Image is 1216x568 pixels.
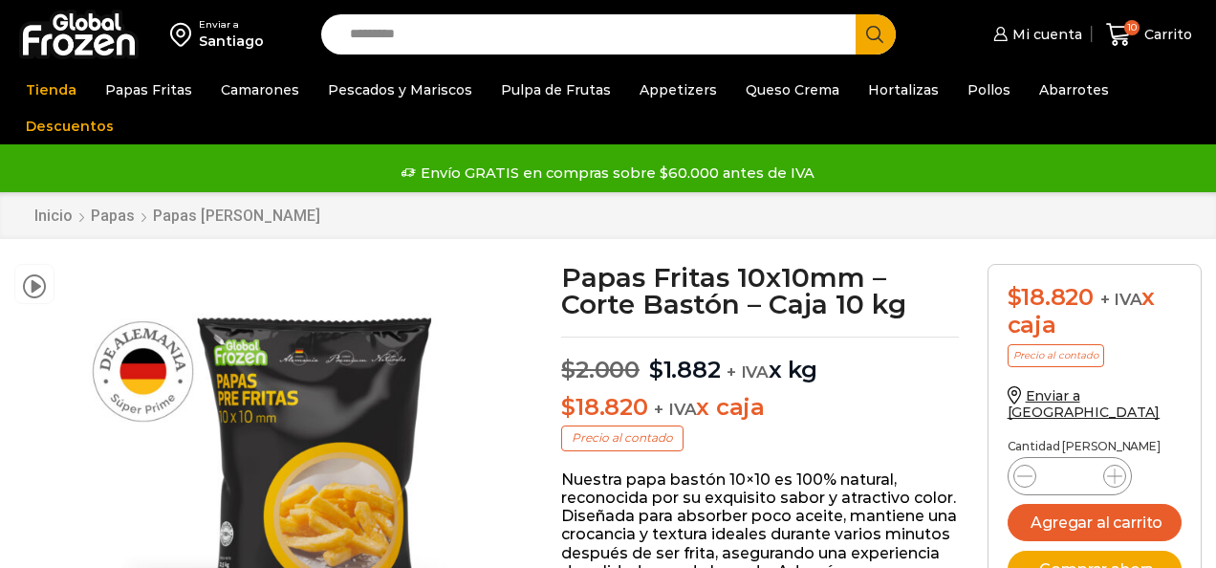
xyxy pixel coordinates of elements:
[649,356,721,383] bdi: 1.882
[649,356,663,383] span: $
[1008,344,1104,367] p: Precio al contado
[33,207,74,225] a: Inicio
[90,207,136,225] a: Papas
[654,400,696,419] span: + IVA
[561,356,640,383] bdi: 2.000
[561,394,958,422] p: x caja
[727,362,769,382] span: + IVA
[170,18,199,51] img: address-field-icon.svg
[33,207,321,225] nav: Breadcrumb
[199,32,264,51] div: Santiago
[630,72,727,108] a: Appetizers
[561,264,958,317] h1: Papas Fritas 10x10mm – Corte Bastón – Caja 10 kg
[1052,463,1088,490] input: Product quantity
[988,15,1082,54] a: Mi cuenta
[16,72,86,108] a: Tienda
[1008,283,1094,311] bdi: 18.820
[1008,25,1082,44] span: Mi cuenta
[1140,25,1192,44] span: Carrito
[736,72,849,108] a: Queso Crema
[1101,12,1197,57] a: 10 Carrito
[152,207,321,225] a: Papas [PERSON_NAME]
[561,393,575,421] span: $
[1008,387,1161,421] a: Enviar a [GEOGRAPHIC_DATA]
[1030,72,1118,108] a: Abarrotes
[1008,284,1182,339] div: x caja
[1008,504,1182,541] button: Agregar al carrito
[211,72,309,108] a: Camarones
[199,18,264,32] div: Enviar a
[491,72,620,108] a: Pulpa de Frutas
[561,393,647,421] bdi: 18.820
[561,426,684,450] p: Precio al contado
[958,72,1020,108] a: Pollos
[561,356,575,383] span: $
[858,72,948,108] a: Hortalizas
[856,14,896,55] button: Search button
[1008,283,1022,311] span: $
[16,108,123,144] a: Descuentos
[1124,20,1140,35] span: 10
[1008,440,1182,453] p: Cantidad [PERSON_NAME]
[561,337,958,384] p: x kg
[1100,290,1142,309] span: + IVA
[96,72,202,108] a: Papas Fritas
[318,72,482,108] a: Pescados y Mariscos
